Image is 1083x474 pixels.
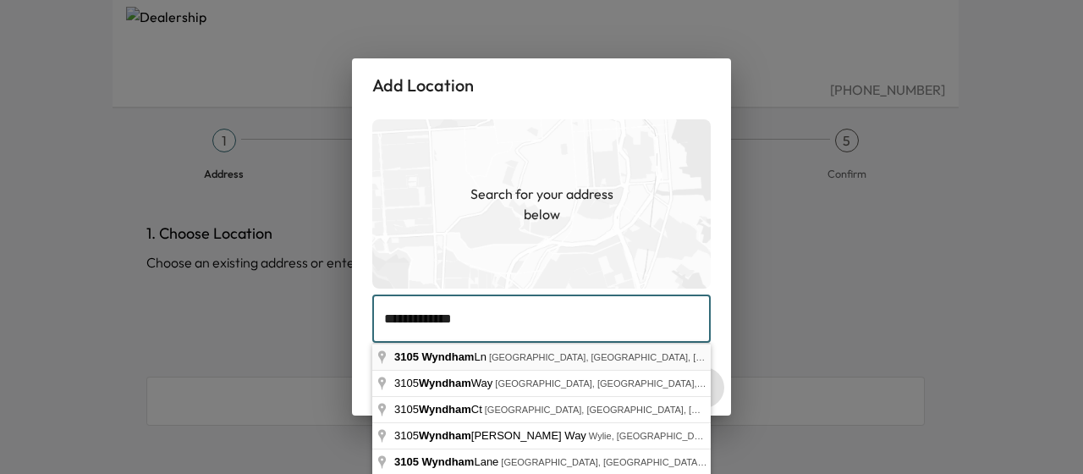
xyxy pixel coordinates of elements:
span: 3105 Ct [394,403,485,416]
span: 3105 [394,350,419,363]
span: Wyndham [419,403,471,416]
span: 3105 [PERSON_NAME] Way [394,429,589,442]
span: Lane [394,455,501,468]
h1: Search for your address below [457,184,626,224]
span: Wyndham [419,429,471,442]
span: Wyndham [422,350,475,363]
span: Wyndham [419,377,471,389]
h2: Add Location [352,58,731,113]
span: Wylie, [GEOGRAPHIC_DATA], [GEOGRAPHIC_DATA] [589,431,816,441]
span: 3105 Way [394,377,495,389]
span: [GEOGRAPHIC_DATA], [GEOGRAPHIC_DATA], [GEOGRAPHIC_DATA] [485,405,786,415]
img: empty-map-CL6vilOE.png [372,119,711,289]
span: [GEOGRAPHIC_DATA], [GEOGRAPHIC_DATA], [GEOGRAPHIC_DATA] [489,352,790,362]
span: Ln [394,350,489,363]
span: 3105 Wyndham [394,455,474,468]
span: [GEOGRAPHIC_DATA], [GEOGRAPHIC_DATA], [GEOGRAPHIC_DATA] [495,378,796,389]
span: [GEOGRAPHIC_DATA], [GEOGRAPHIC_DATA], [GEOGRAPHIC_DATA] [501,457,802,467]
